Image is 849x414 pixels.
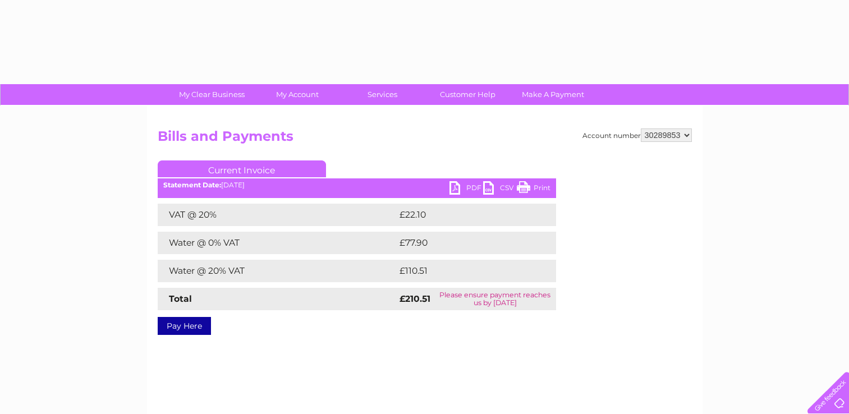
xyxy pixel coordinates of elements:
a: My Account [251,84,343,105]
td: £77.90 [397,232,533,254]
a: Print [517,181,550,197]
a: Current Invoice [158,160,326,177]
a: Services [336,84,429,105]
a: Make A Payment [507,84,599,105]
td: Please ensure payment reaches us by [DATE] [434,288,556,310]
h2: Bills and Payments [158,128,692,150]
td: £110.51 [397,260,533,282]
a: CSV [483,181,517,197]
a: Pay Here [158,317,211,335]
td: VAT @ 20% [158,204,397,226]
div: Account number [582,128,692,142]
strong: Total [169,293,192,304]
td: Water @ 20% VAT [158,260,397,282]
td: Water @ 0% VAT [158,232,397,254]
a: PDF [449,181,483,197]
strong: £210.51 [400,293,430,304]
div: [DATE] [158,181,556,189]
td: £22.10 [397,204,533,226]
a: Customer Help [421,84,514,105]
a: My Clear Business [166,84,258,105]
b: Statement Date: [163,181,221,189]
